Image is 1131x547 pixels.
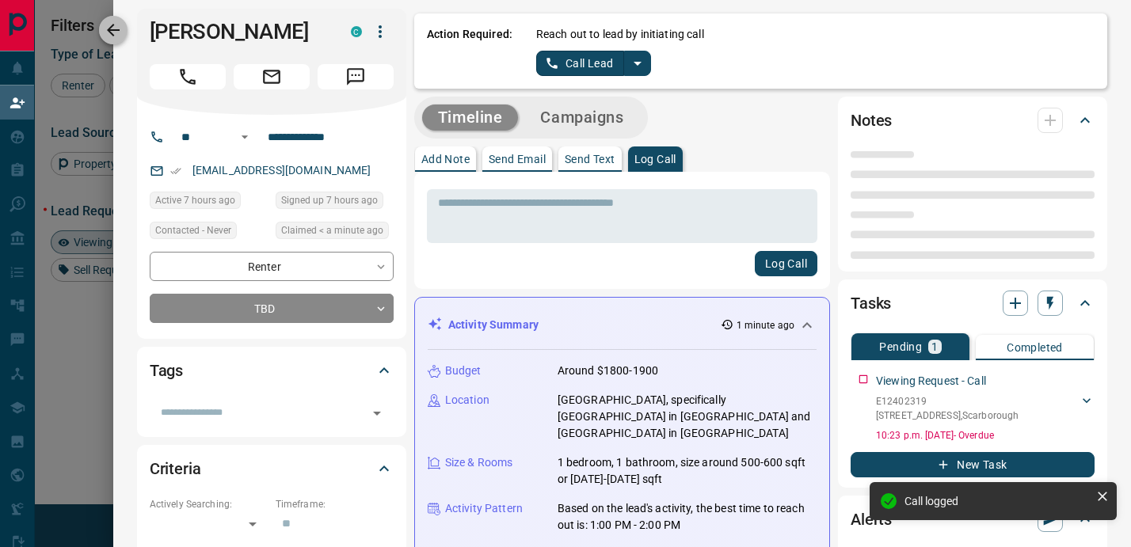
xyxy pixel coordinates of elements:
div: Criteria [150,450,394,488]
div: Tags [150,351,394,389]
span: Call [150,64,226,89]
span: Contacted - Never [155,222,231,238]
p: [GEOGRAPHIC_DATA], specifically [GEOGRAPHIC_DATA] in [GEOGRAPHIC_DATA] and [GEOGRAPHIC_DATA] in [... [558,392,817,442]
a: [EMAIL_ADDRESS][DOMAIN_NAME] [192,164,371,177]
p: E12402319 [876,394,1019,408]
div: Sun Sep 14 2025 [150,192,268,214]
p: Location [445,392,489,408]
div: Call logged [904,495,1090,507]
button: Timeline [422,104,519,131]
div: Tasks [851,284,1095,322]
div: Notes [851,101,1095,139]
p: [STREET_ADDRESS] , Scarborough [876,408,1019,423]
div: Sun Sep 14 2025 [276,192,394,214]
h2: Notes [851,108,892,133]
p: Add Note [421,154,470,165]
p: Send Text [565,154,615,165]
div: Activity Summary1 minute ago [428,310,817,340]
button: Open [235,127,254,146]
p: Actively Searching: [150,497,268,511]
p: 10:23 p.m. [DATE] - Overdue [876,428,1095,443]
h1: [PERSON_NAME] [150,19,327,44]
h2: Alerts [851,507,892,532]
div: Renter [150,252,394,281]
p: Budget [445,363,482,379]
h2: Tasks [851,291,891,316]
svg: Email Verified [170,165,181,177]
p: Activity Pattern [445,500,523,517]
p: Send Email [489,154,546,165]
button: Campaigns [524,104,639,131]
span: Signed up 7 hours ago [281,192,378,208]
button: New Task [851,452,1095,477]
p: Around $1800-1900 [558,363,658,379]
p: 1 minute ago [737,318,794,332]
p: Completed [1007,342,1063,353]
p: Based on the lead's activity, the best time to reach out is: 1:00 PM - 2:00 PM [558,500,817,534]
button: Open [366,402,388,424]
div: Sun Sep 14 2025 [276,222,394,244]
div: split button [536,51,651,76]
p: Timeframe: [276,497,394,511]
span: Claimed < a minute ago [281,222,383,238]
span: Active 7 hours ago [155,192,235,208]
div: Alerts [851,500,1095,538]
button: Log Call [755,251,817,276]
p: Viewing Request - Call [876,373,986,389]
p: Action Required: [427,26,512,76]
span: Message [318,64,394,89]
p: 1 [931,341,938,352]
p: 1 bedroom, 1 bathroom, size around 500-600 sqft or [DATE]-[DATE] sqft [558,454,817,488]
p: Log Call [634,154,676,165]
p: Pending [879,341,922,352]
div: E12402319[STREET_ADDRESS],Scarborough [876,391,1095,426]
p: Activity Summary [448,317,539,333]
span: Email [234,64,310,89]
p: Size & Rooms [445,454,513,471]
h2: Criteria [150,456,201,481]
div: condos.ca [351,26,362,37]
p: Reach out to lead by initiating call [536,26,704,43]
div: TBD [150,294,394,323]
button: Call Lead [536,51,624,76]
h2: Tags [150,358,183,383]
